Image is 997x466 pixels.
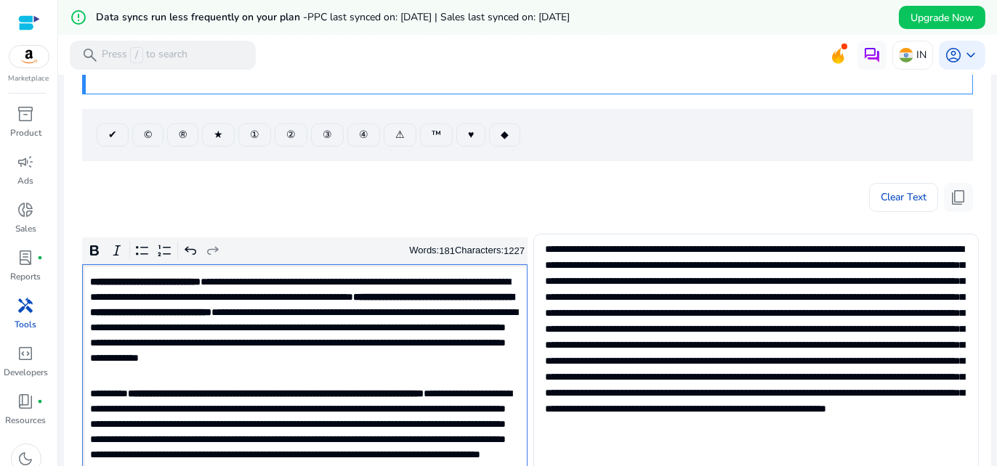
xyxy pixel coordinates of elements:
span: ⚠ [395,127,405,142]
span: Upgrade Now [911,10,974,25]
button: ® [167,123,198,147]
button: ③ [311,123,344,147]
p: Tools [15,318,37,331]
div: Words: Characters: [409,242,525,260]
span: account_circle [945,46,962,64]
button: ✔ [97,123,129,147]
span: lab_profile [17,249,35,266]
button: ♥ [456,123,485,147]
span: © [144,127,152,142]
span: keyboard_arrow_down [962,46,980,64]
p: Ads [18,174,34,187]
p: Press to search [102,47,187,63]
span: search [81,46,99,64]
span: ② [286,127,296,142]
button: © [132,123,164,147]
span: handyman [17,297,35,314]
span: fiber_manual_record [38,255,44,261]
h5: Data syncs run less frequently on your plan - [96,12,570,24]
button: content_copy [944,183,973,212]
mat-icon: error_outline [70,9,87,26]
button: ④ [347,123,380,147]
p: Developers [4,366,48,379]
span: ♥ [468,127,474,142]
button: Clear Text [869,183,938,212]
p: Reports [11,270,41,283]
p: Product [10,126,41,139]
span: ③ [323,127,332,142]
label: 181 [439,245,455,256]
p: Resources [6,414,47,427]
span: ◆ [501,127,509,142]
button: ⚠ [384,123,416,147]
span: ® [179,127,187,142]
span: Clear Text [881,183,927,212]
button: ™ [420,123,453,147]
span: ★ [214,127,223,142]
p: Sales [15,222,36,235]
span: / [130,47,143,63]
span: ™ [432,127,441,142]
label: 1227 [504,245,525,256]
p: Marketplace [9,73,49,84]
span: inventory_2 [17,105,35,123]
button: ② [275,123,307,147]
button: Upgrade Now [899,6,985,29]
button: ① [238,123,271,147]
img: amazon.svg [9,46,49,68]
span: ① [250,127,259,142]
div: Editor toolbar [82,237,528,265]
p: IN [916,42,927,68]
button: ◆ [489,123,520,147]
span: content_copy [950,189,967,206]
span: code_blocks [17,345,35,362]
span: PPC last synced on: [DATE] | Sales last synced on: [DATE] [307,10,570,24]
img: in.svg [899,48,913,62]
span: ④ [359,127,368,142]
span: campaign [17,153,35,171]
span: donut_small [17,201,35,218]
span: ✔ [108,127,117,142]
span: book_4 [17,393,35,410]
span: fiber_manual_record [38,398,44,404]
button: ★ [202,123,235,147]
